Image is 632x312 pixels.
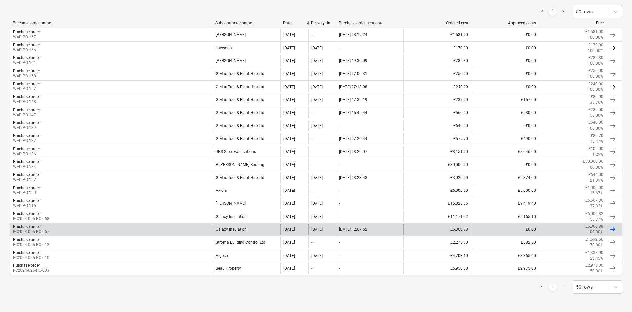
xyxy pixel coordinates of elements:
div: [DATE] [311,123,323,128]
div: Ordered cost [406,21,468,25]
div: £6,000.00 [403,185,471,196]
div: Purchase order [13,186,40,190]
div: [DATE] [283,58,295,63]
div: G Mac Tool & Plant Hire Ltd [213,120,280,131]
div: [DATE] 08:20:07 [339,149,367,154]
p: 50.00% [590,113,603,118]
p: 100.00% [588,229,603,235]
div: Purchase order name [13,21,210,25]
div: Purchase order [13,211,40,216]
div: £490.00 [471,133,538,144]
div: £682.50 [471,237,538,248]
a: Page 1 is your current page [549,8,557,16]
div: - [339,214,340,219]
div: [DATE] [311,97,323,102]
div: [DATE] [283,32,295,37]
div: [DATE] [311,201,323,206]
div: Galaxy Insulation [213,211,280,222]
div: Galaxy Insulation [213,224,280,235]
div: £2,975.00 [471,263,538,274]
p: £105.00 [588,146,603,152]
p: 15.47% [590,139,603,144]
div: [PERSON_NAME] [213,198,280,209]
p: 100.00% [588,165,603,170]
div: - [311,110,312,115]
p: £240.00 [588,81,603,87]
p: £6,006.82 [585,211,603,217]
div: [DATE] 19:30:09 [339,58,367,63]
div: £579.70 [403,133,471,144]
div: - [339,240,340,245]
div: [DATE] [283,201,295,206]
p: 50.00% [590,268,603,274]
div: Purchase order [13,198,40,203]
div: [DATE] [311,214,323,219]
div: [DATE] [283,162,295,167]
p: 33.76% [590,100,603,105]
div: Delivery date [311,21,333,25]
p: £1,000.00 [585,185,603,191]
a: Previous page [538,283,546,291]
div: [DATE] [283,149,295,154]
p: £280.00 [588,107,603,113]
div: G Mac Tool & Plant Hire Ltd [213,172,280,183]
p: 1.29% [592,152,603,157]
p: WAD-PO-115 [13,203,40,209]
div: [DATE] [283,188,295,193]
p: RC2024-025-PO-010 [13,255,49,260]
p: WAD-PO-158 [13,73,40,79]
p: WAD-PO-139 [13,125,40,131]
div: Stroma Building Control Ltd [213,237,280,248]
div: £15,026.76 [403,198,471,209]
div: £5,950.00 [403,263,471,274]
div: [DATE] [283,227,295,232]
div: Lawsons [213,42,280,53]
p: WAD-PO-147 [13,112,40,118]
div: £750.00 [403,68,471,79]
p: WAD-PO-120 [13,190,40,196]
div: - [311,32,312,37]
div: [DATE] 15:45:44 [339,110,367,115]
p: WAD-PO-134 [13,164,40,170]
div: Purchase order [13,225,40,229]
div: Purchase order [13,121,40,125]
p: 100.00% [588,126,603,131]
p: 100.00% [588,48,603,53]
div: Chat Widget [599,280,632,312]
p: £1,592.50 [585,237,603,242]
p: £646.00 [588,172,603,178]
div: [DATE] [311,175,323,180]
div: - [339,123,340,128]
div: [PERSON_NAME] [213,55,280,66]
p: £6,360.88 [585,224,603,229]
div: £782.80 [403,55,471,66]
div: Date [283,21,306,25]
div: Free [541,21,604,25]
p: 100.00% [588,87,603,92]
div: [DATE] 07:13:08 [339,85,367,89]
div: [DATE] [311,46,323,50]
div: Approved costs [474,21,536,25]
div: [DATE] 08:19:24 [339,32,367,37]
a: Next page [559,8,567,16]
p: 70.00% [590,242,603,248]
div: [DATE] [283,97,295,102]
div: Purchase order [13,43,40,47]
div: [DATE] [311,71,323,76]
div: [DATE] 12:07:52 [339,227,367,232]
div: £0.00 [471,159,538,170]
div: £0.00 [471,81,538,92]
p: £5,607.36 [585,198,603,203]
div: £280.00 [471,107,538,118]
div: £170.00 [403,42,471,53]
p: £750.00 [588,68,603,74]
div: [DATE] [283,110,295,115]
div: Purchase order [13,172,40,177]
div: Purchase order [13,133,40,138]
div: [DATE] [283,175,295,180]
div: £237.00 [403,94,471,105]
div: - [311,162,312,167]
p: 21.39% [590,178,603,183]
div: Subcontractor name [215,21,278,25]
div: [DATE] [311,227,323,232]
